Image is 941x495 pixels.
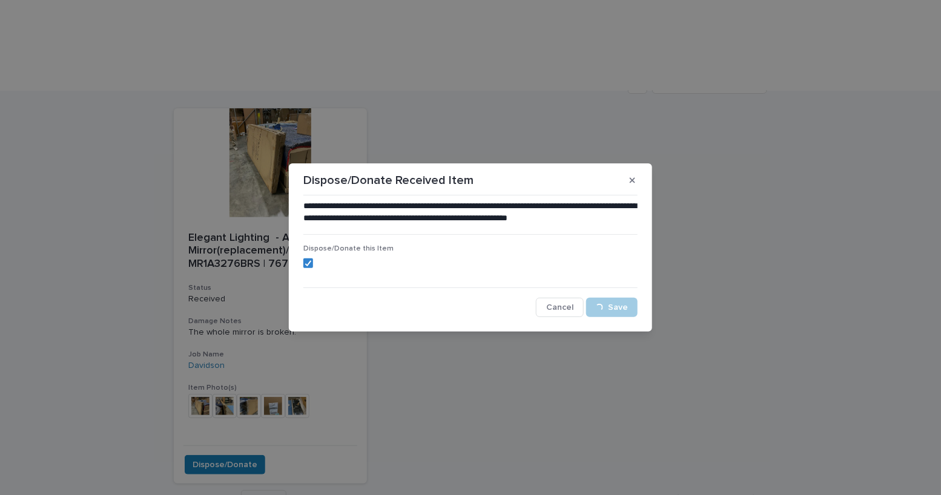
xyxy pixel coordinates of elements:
button: Save [586,298,638,317]
p: Dispose/Donate Received Item [303,173,474,188]
span: Dispose/Donate this Item [303,245,394,252]
button: Cancel [536,298,584,317]
span: Cancel [546,303,573,312]
span: Save [608,303,628,312]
